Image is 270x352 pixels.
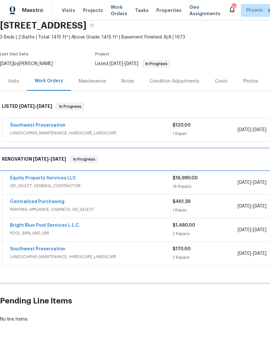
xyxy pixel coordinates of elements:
[238,250,266,257] span: -
[238,203,266,210] span: -
[10,247,65,251] a: Southwest Preservation
[62,7,75,14] span: Visits
[173,199,190,204] span: $461.39
[156,7,182,14] span: Properties
[19,104,52,108] span: -
[253,228,266,232] span: [DATE]
[215,78,228,85] div: Costs
[10,123,65,128] a: Southwest Preservation
[95,62,171,66] span: Listed
[86,20,98,31] button: Copy Address
[173,183,238,190] div: 18 Repairs
[10,230,173,236] span: POOL, BRN_AND_LRR
[22,7,43,14] span: Maestro
[173,247,191,251] span: $170.00
[37,104,52,108] span: [DATE]
[173,131,238,137] div: 1 Repair
[238,204,251,209] span: [DATE]
[10,130,173,136] span: LANDSCAPING_MAINTENANCE, HARDSCAPE_LANDSCAPE
[173,254,238,261] div: 2 Repairs
[238,251,251,256] span: [DATE]
[33,157,66,161] span: -
[95,52,109,56] span: Project
[173,223,195,228] span: $1,480.00
[125,62,138,66] span: [DATE]
[71,156,98,163] span: In Progress
[121,78,134,85] div: Notes
[238,127,266,133] span: -
[111,4,127,17] span: Work Orders
[2,155,66,163] h6: RENOVATION
[238,180,251,185] span: [DATE]
[173,176,198,180] span: $16,990.00
[189,4,220,17] span: Geo Assignments
[231,4,236,10] div: 31
[8,78,19,85] div: Visits
[109,62,123,66] span: [DATE]
[150,78,199,85] div: Condition Adjustments
[10,206,173,213] span: PAINTING, APPLIANCE, CABINETS, OD_SELECT
[173,207,238,213] div: 1 Repair
[2,103,52,110] h6: LISTED
[35,78,63,84] div: Work Orders
[10,223,80,228] a: Bright Blue Pool Services L.L.C.
[253,251,266,256] span: [DATE]
[238,128,251,132] span: [DATE]
[253,180,266,185] span: [DATE]
[253,204,266,209] span: [DATE]
[57,103,84,110] span: In Progress
[135,8,149,13] span: Tasks
[19,104,35,108] span: [DATE]
[238,227,266,233] span: -
[243,78,258,85] div: Photos
[51,157,66,161] span: [DATE]
[79,78,106,85] div: Maintenance
[246,7,263,14] span: Phoenix
[10,199,64,204] a: Centralized Purchasing
[173,231,238,237] div: 2 Repairs
[33,157,49,161] span: [DATE]
[173,123,191,128] span: $120.00
[10,176,76,180] a: Equity Property Services LLC
[143,62,170,66] span: In Progress
[238,179,266,186] span: -
[109,62,138,66] span: -
[10,183,173,189] span: OD_SELECT, GENERAL_CONTRACTOR
[238,228,251,232] span: [DATE]
[10,254,173,260] span: LANDSCAPING_MAINTENANCE, HARDSCAPE_LANDSCAPE
[253,128,266,132] span: [DATE]
[83,7,103,14] span: Projects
